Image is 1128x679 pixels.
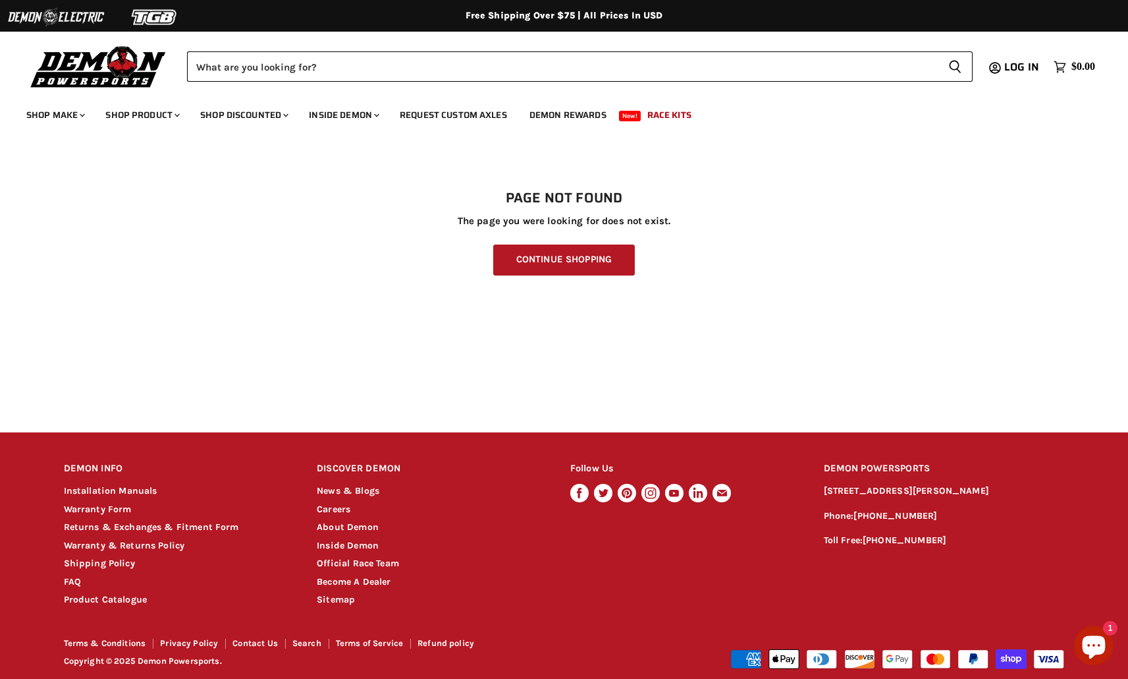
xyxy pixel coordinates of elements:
a: Sitemap [317,594,355,605]
a: Warranty Form [64,504,132,515]
a: Shop Product [95,102,188,129]
a: Inside Demon [317,540,379,551]
a: Privacy Policy [160,638,218,648]
img: Demon Electric Logo 2 [7,5,105,30]
a: Official Race Team [317,558,399,569]
img: Demon Powersports [26,43,171,90]
p: Phone: [824,509,1065,524]
span: New! [619,111,641,121]
a: Demon Rewards [520,102,616,129]
a: Contact Us [232,638,278,648]
button: Search [938,51,973,82]
a: Shop Discounted [190,102,296,129]
span: $0.00 [1071,61,1095,73]
span: Log in [1004,59,1039,75]
a: Shop Make [16,102,93,129]
a: [PHONE_NUMBER] [863,535,946,546]
a: Warranty & Returns Policy [64,540,185,551]
nav: Footer [64,639,566,653]
p: Toll Free: [824,533,1065,548]
ul: Main menu [16,96,1092,129]
a: Search [292,638,321,648]
a: Request Custom Axles [390,102,517,129]
a: Inside Demon [299,102,387,129]
a: Returns & Exchanges & Fitment Form [64,521,239,533]
input: Search [187,51,938,82]
a: [PHONE_NUMBER] [853,510,937,521]
a: Installation Manuals [64,485,157,496]
form: Product [187,51,973,82]
a: Terms & Conditions [64,638,146,648]
h2: Follow Us [570,454,799,485]
p: [STREET_ADDRESS][PERSON_NAME] [824,484,1065,499]
a: Careers [317,504,350,515]
div: Free Shipping Over $75 | All Prices In USD [38,10,1091,22]
h2: DEMON INFO [64,454,292,485]
a: News & Blogs [317,485,379,496]
a: Log in [998,61,1047,73]
a: Product Catalogue [64,594,148,605]
a: $0.00 [1047,57,1102,76]
h2: DEMON POWERSPORTS [824,454,1065,485]
img: TGB Logo 2 [105,5,204,30]
h2: DISCOVER DEMON [317,454,545,485]
a: Refund policy [417,638,474,648]
a: FAQ [64,576,81,587]
a: Shipping Policy [64,558,135,569]
a: About Demon [317,521,379,533]
h1: Page not found [64,191,1065,206]
a: Continue Shopping [493,245,635,276]
a: Terms of Service [336,638,403,648]
p: Copyright © 2025 Demon Powersports. [64,657,566,666]
p: The page you were looking for does not exist. [64,216,1065,227]
a: Become A Dealer [317,576,390,587]
a: Race Kits [637,102,701,129]
inbox-online-store-chat: Shopify online store chat [1070,626,1117,668]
